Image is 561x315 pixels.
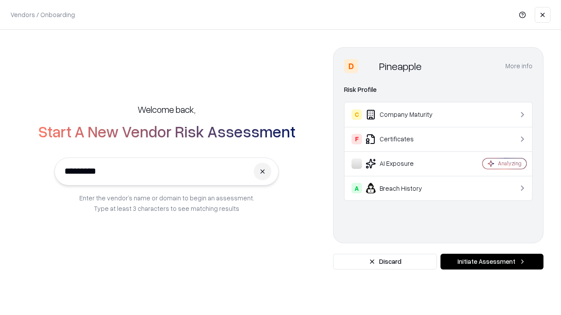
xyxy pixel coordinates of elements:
[379,59,422,73] div: Pineapple
[11,10,75,19] p: Vendors / Onboarding
[498,160,522,167] div: Analyzing
[352,183,362,193] div: A
[440,254,543,269] button: Initiate Assessment
[352,158,456,169] div: AI Exposure
[79,192,254,213] p: Enter the vendor’s name or domain to begin an assessment. Type at least 3 characters to see match...
[362,59,376,73] img: Pineapple
[138,103,195,115] h5: Welcome back,
[344,84,533,95] div: Risk Profile
[38,122,295,140] h2: Start A New Vendor Risk Assessment
[352,109,362,120] div: C
[333,254,437,269] button: Discard
[352,134,456,144] div: Certificates
[352,183,456,193] div: Breach History
[352,109,456,120] div: Company Maturity
[352,134,362,144] div: F
[505,58,533,74] button: More info
[344,59,358,73] div: D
